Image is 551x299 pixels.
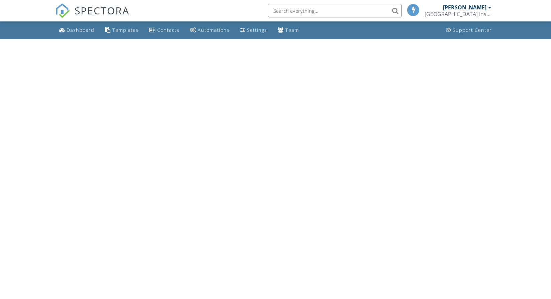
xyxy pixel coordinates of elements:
[102,24,141,37] a: Templates
[147,24,182,37] a: Contacts
[157,27,179,33] div: Contacts
[198,27,229,33] div: Automations
[112,27,139,33] div: Templates
[67,27,94,33] div: Dashboard
[247,27,267,33] div: Settings
[275,24,302,37] a: Team
[268,4,402,17] input: Search everything...
[425,11,491,17] div: 5th Avenue Building Inspections, Inc.
[187,24,232,37] a: Automations (Basic)
[238,24,270,37] a: Settings
[55,9,129,23] a: SPECTORA
[453,27,492,33] div: Support Center
[285,27,299,33] div: Team
[55,3,70,18] img: The Best Home Inspection Software - Spectora
[443,4,486,11] div: [PERSON_NAME]
[443,24,494,37] a: Support Center
[57,24,97,37] a: Dashboard
[75,3,129,17] span: SPECTORA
